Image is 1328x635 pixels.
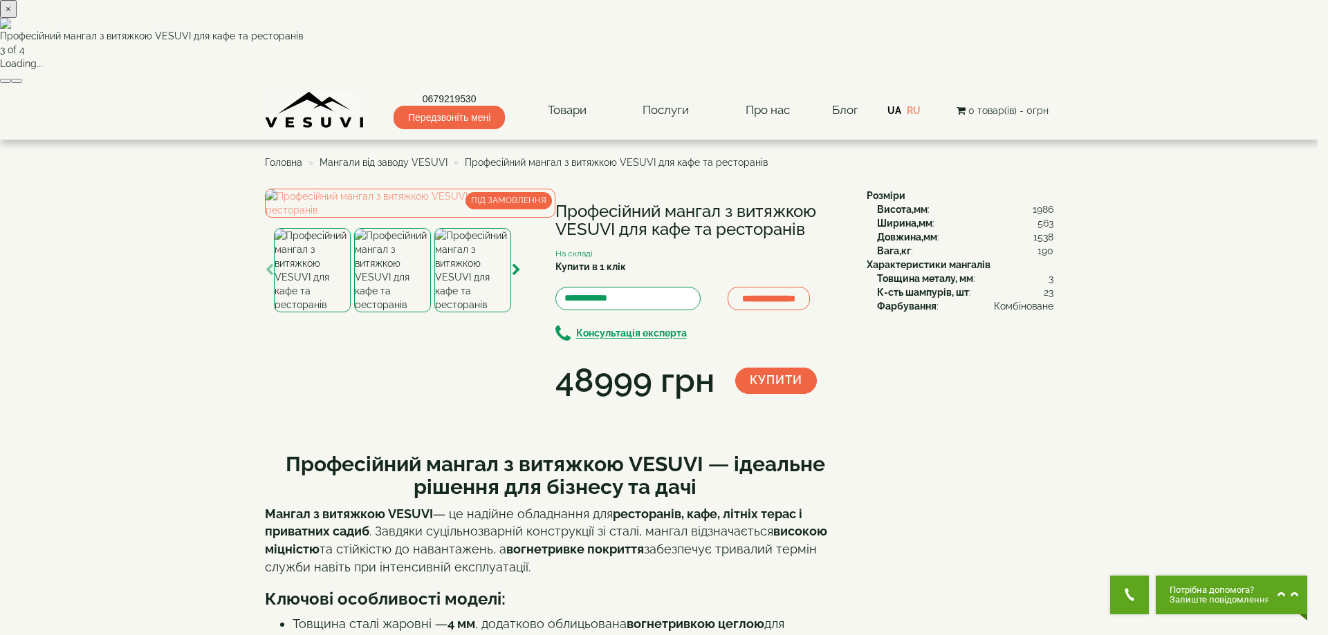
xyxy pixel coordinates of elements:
[1170,585,1270,595] span: Потрібна допомога?
[627,616,764,631] strong: вогнетривкою цеглою
[877,202,1053,216] div: :
[555,357,714,404] div: 48999 грн
[952,103,1053,118] button: 0 товар(ів) - 0грн
[867,190,905,201] b: Розміри
[320,157,448,168] a: Мангали від заводу VESUVI
[394,106,505,129] span: Передзвоніть мені
[1170,595,1270,605] span: Залиште повідомлення
[1037,244,1053,258] span: 190
[877,231,937,243] b: Довжина,мм
[732,95,804,126] a: Про нас
[448,616,475,631] strong: 4 мм
[394,92,505,106] a: 0679219530
[465,192,552,209] span: ПІД ЗАМОВЛЕННЯ
[286,452,825,499] b: Професійний мангал з витяжкою VESUVI — ідеальне рішення для бізнесу та дачі
[877,218,932,229] b: Ширина,мм
[265,506,433,521] strong: Мангал з витяжкою VESUVI
[877,273,973,284] b: Товщина металу, мм
[1033,202,1053,216] span: 1986
[265,589,506,609] b: Ключові особливості моделі:
[735,368,817,394] button: Купити
[555,202,846,239] h1: Професійний мангал з витяжкою VESUVI для кафе та ресторанів
[877,285,1053,299] div: :
[555,249,593,258] small: На складі
[465,157,768,168] span: Професійний мангал з витяжкою VESUVI для кафе та ресторанів
[1033,230,1053,244] span: 1538
[887,105,901,116] a: UA
[968,105,1049,116] span: 0 товар(ів) - 0грн
[877,301,937,312] b: Фарбування
[877,216,1053,230] div: :
[534,95,600,126] a: Товари
[1044,285,1053,299] span: 23
[832,103,858,117] a: Блог
[265,189,555,218] img: Професійний мангал з витяжкою VESUVI для кафе та ресторанів
[555,260,626,274] label: Купити в 1 клік
[877,299,1053,313] div: :
[434,228,511,312] img: Професійний мангал з витяжкою VESUVI для кафе та ресторанів
[265,157,302,168] a: Головна
[1110,576,1149,614] button: Get Call button
[1049,272,1053,285] span: 3
[877,245,911,256] b: Вага,кг
[11,79,22,83] button: Next (Right arrow key)
[994,299,1053,313] span: Комбіноване
[877,244,1053,258] div: :
[506,542,644,556] strong: вогнетривке покриття
[265,91,365,129] img: Завод VESUVI
[907,105,921,116] a: RU
[274,228,351,312] img: Професійний мангал з витяжкою VESUVI для кафе та ресторанів
[877,272,1053,285] div: :
[576,328,687,339] b: Консультація експерта
[877,287,969,298] b: К-сть шампурів, шт
[867,259,990,270] b: Характеристики мангалів
[265,505,846,576] p: — це надійне обладнання для . Завдяки суцільнозварній конструкції зі сталі, мангал відзначається ...
[877,230,1053,244] div: :
[877,204,928,215] b: Висота,мм
[1156,576,1307,614] button: Chat button
[1037,216,1053,230] span: 563
[354,228,431,312] img: Професійний мангал з витяжкою VESUVI для кафе та ресторанів
[629,95,703,126] a: Послуги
